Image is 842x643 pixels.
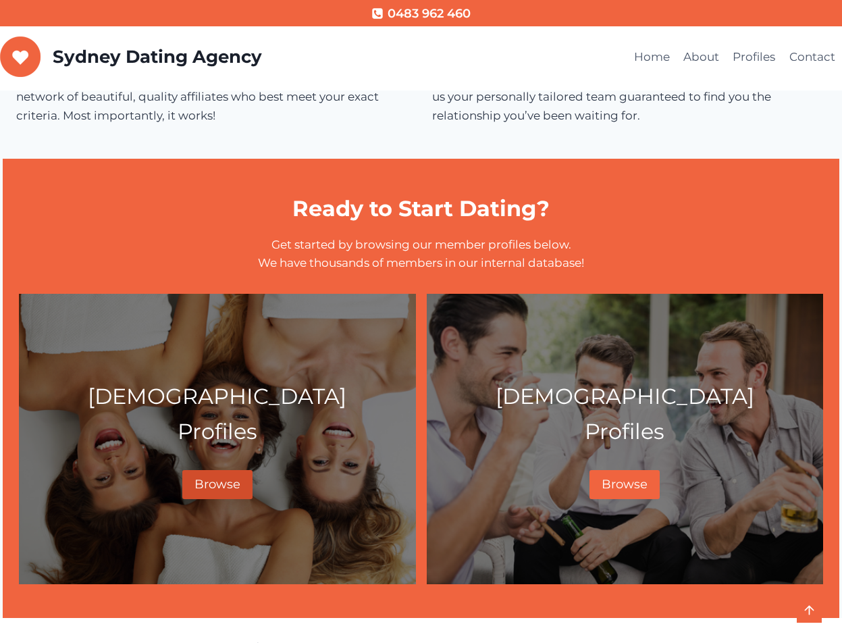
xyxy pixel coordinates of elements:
[194,477,240,492] span: Browse
[797,598,822,623] a: Scroll to top
[602,477,648,492] span: Browse
[19,236,823,272] p: Get started by browsing our member profiles below. We have thousands of members in our internal d...
[783,41,842,74] a: Contact
[182,470,253,499] a: Browse
[19,192,823,225] h1: Ready to Start Dating?
[371,4,470,24] a: 0483 962 460
[388,4,471,24] span: 0483 962 460
[589,470,660,499] a: Browse
[53,47,262,68] p: Sydney Dating Agency
[438,379,812,448] p: [DEMOGRAPHIC_DATA] Profiles
[627,41,677,74] a: Home
[726,41,782,74] a: Profiles
[30,379,404,448] p: [DEMOGRAPHIC_DATA] Profiles
[677,41,726,74] a: About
